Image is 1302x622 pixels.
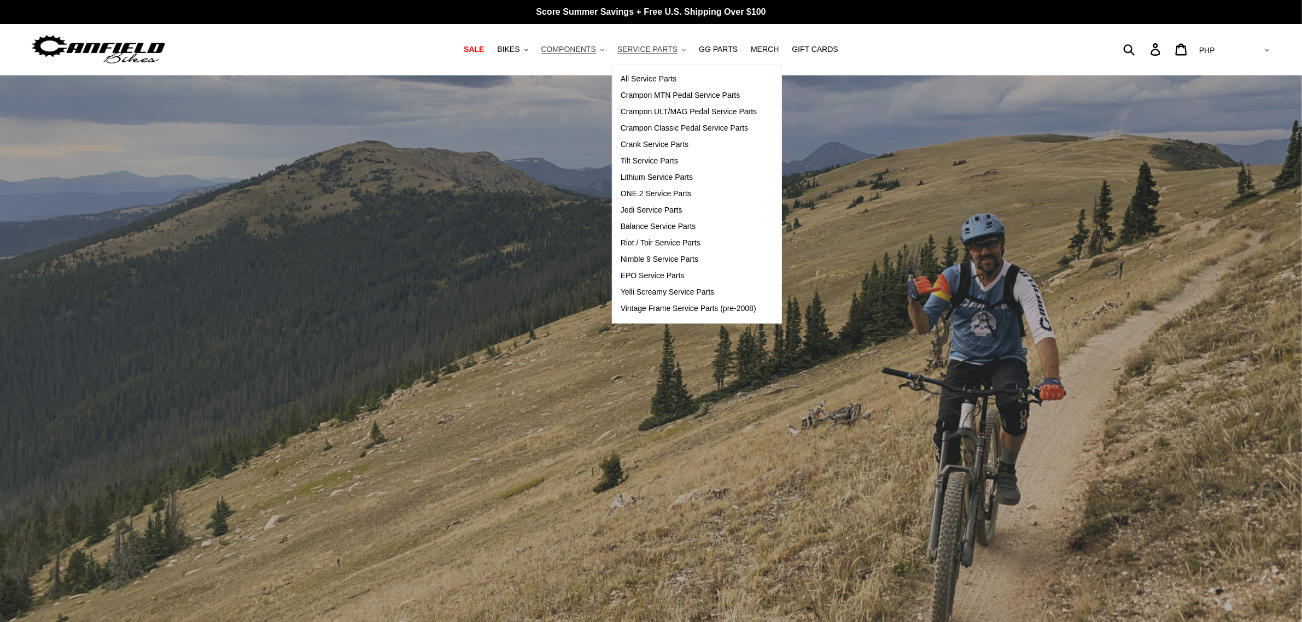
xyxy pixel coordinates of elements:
button: BIKES [492,42,533,57]
a: All Service Parts [612,71,766,87]
span: Riot / Toir Service Parts [621,238,700,248]
a: Crampon MTN Pedal Service Parts [612,87,766,104]
span: Crampon MTN Pedal Service Parts [621,91,740,100]
a: Lithium Service Parts [612,169,766,186]
span: MERCH [751,45,779,54]
img: Canfield Bikes [30,32,167,67]
a: Vintage Frame Service Parts (pre-2008) [612,301,766,317]
span: Crampon ULT/MAG Pedal Service Parts [621,107,757,116]
span: Yelli Screamy Service Parts [621,287,714,297]
span: SERVICE PARTS [617,45,678,54]
span: Jedi Service Parts [621,206,682,215]
a: Crank Service Parts [612,137,766,153]
span: SALE [464,45,484,54]
a: GIFT CARDS [786,42,844,57]
span: COMPONENTS [541,45,596,54]
a: Jedi Service Parts [612,202,766,219]
a: EPO Service Parts [612,268,766,284]
button: COMPONENTS [536,42,610,57]
a: Tilt Service Parts [612,153,766,169]
span: EPO Service Parts [621,271,685,280]
span: GIFT CARDS [792,45,838,54]
span: GG PARTS [699,45,738,54]
a: Crampon ULT/MAG Pedal Service Parts [612,104,766,120]
span: Nimble 9 Service Parts [621,255,698,264]
span: All Service Parts [621,74,677,84]
button: SERVICE PARTS [612,42,691,57]
a: Riot / Toir Service Parts [612,235,766,251]
span: Tilt Service Parts [621,156,678,166]
a: Nimble 9 Service Parts [612,251,766,268]
a: Yelli Screamy Service Parts [612,284,766,301]
a: Crampon Classic Pedal Service Parts [612,120,766,137]
span: Crampon Classic Pedal Service Parts [621,124,748,133]
a: MERCH [745,42,784,57]
a: SALE [458,42,489,57]
a: ONE.2 Service Parts [612,186,766,202]
span: Balance Service Parts [621,222,696,231]
input: Search [1129,37,1157,61]
span: Crank Service Parts [621,140,688,149]
span: ONE.2 Service Parts [621,189,691,198]
a: GG PARTS [693,42,743,57]
span: Lithium Service Parts [621,173,693,182]
span: Vintage Frame Service Parts (pre-2008) [621,304,756,313]
a: Balance Service Parts [612,219,766,235]
span: BIKES [497,45,519,54]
